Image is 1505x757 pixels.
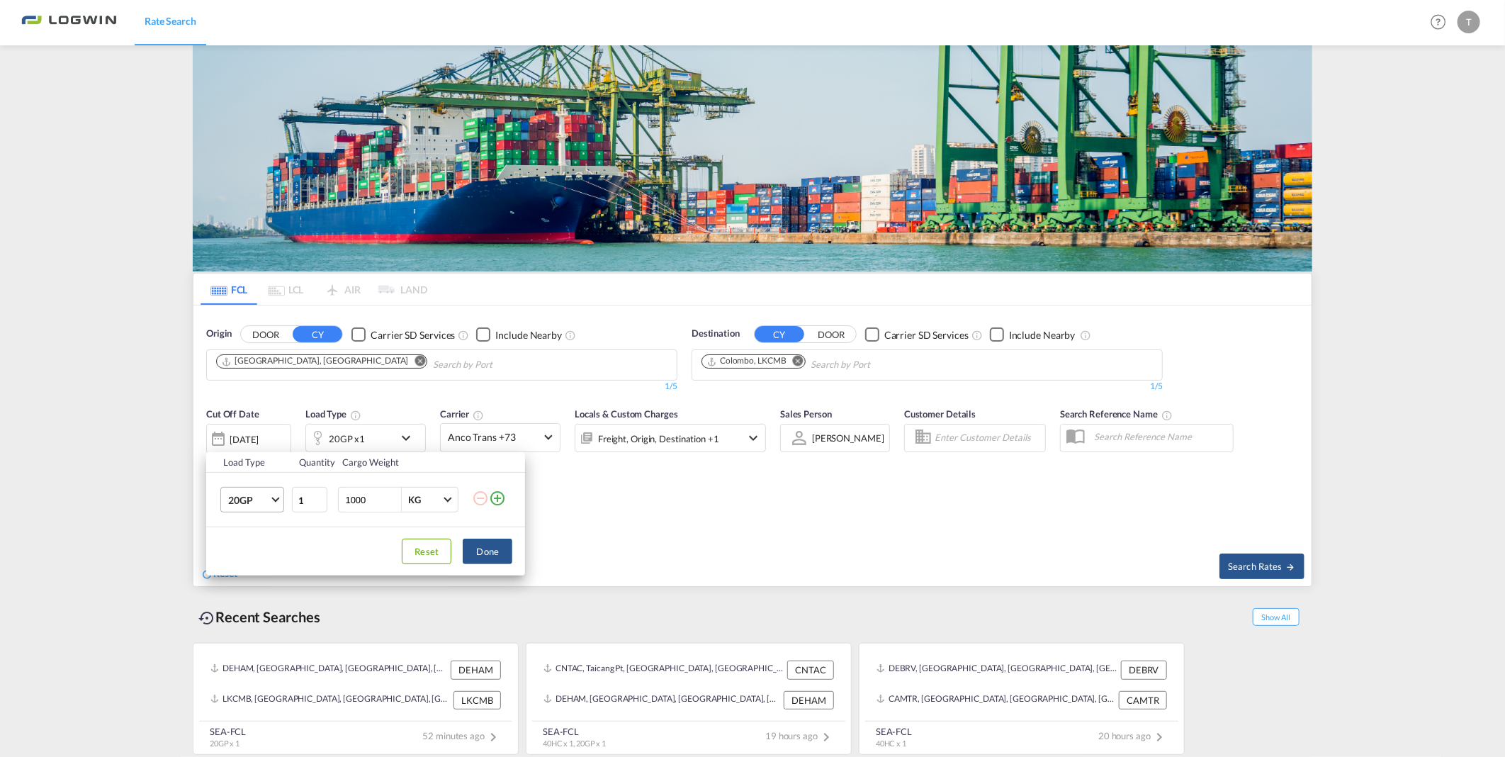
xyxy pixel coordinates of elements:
[402,539,451,564] button: Reset
[220,487,284,512] md-select: Choose: 20GP
[472,490,489,507] md-icon: icon-minus-circle-outline
[292,487,327,512] input: Qty
[344,488,401,512] input: Enter Weight
[343,456,463,469] div: Cargo Weight
[206,452,291,473] th: Load Type
[228,493,269,508] span: 20GP
[291,452,334,473] th: Quantity
[409,494,422,505] div: KG
[463,539,512,564] button: Done
[489,490,506,507] md-icon: icon-plus-circle-outline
